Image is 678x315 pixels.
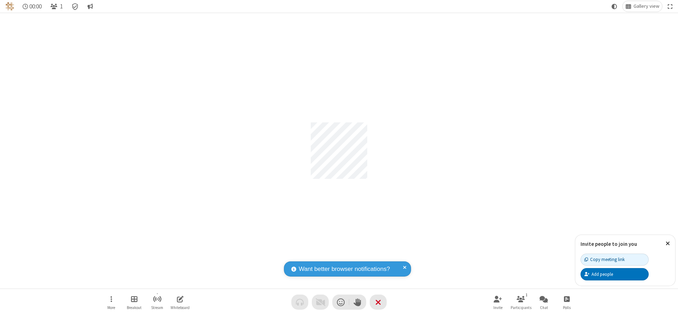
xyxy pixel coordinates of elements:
button: Open menu [101,292,122,312]
button: Conversation [84,1,96,12]
div: Timer [20,1,45,12]
button: Open participant list [510,292,531,312]
div: Meeting details Encryption enabled [69,1,82,12]
button: End or leave meeting [370,295,387,310]
button: Open participant list [47,1,66,12]
button: Open chat [533,292,554,312]
button: Invite participants (Alt+I) [487,292,509,312]
span: More [107,305,115,310]
button: Copy meeting link [581,254,649,266]
div: Copy meeting link [584,256,625,263]
span: Invite [493,305,502,310]
button: Video [312,295,329,310]
span: Want better browser notifications? [299,265,390,274]
span: Breakout [127,305,142,310]
button: Raise hand [349,295,366,310]
div: 1 [524,292,530,298]
button: Manage Breakout Rooms [124,292,145,312]
button: Using system theme [609,1,620,12]
span: Whiteboard [171,305,190,310]
button: Send a reaction [332,295,349,310]
button: Close popover [660,235,675,252]
button: Start streaming [147,292,168,312]
button: Change layout [623,1,662,12]
span: Stream [151,305,163,310]
button: Add people [581,268,649,280]
span: Chat [540,305,548,310]
span: 1 [60,3,63,10]
button: Fullscreen [665,1,676,12]
button: Open poll [556,292,577,312]
span: 00:00 [29,3,42,10]
span: Gallery view [634,4,659,9]
span: Polls [563,305,571,310]
button: Open shared whiteboard [169,292,191,312]
label: Invite people to join you [581,241,637,247]
button: Audio problem - check your Internet connection or call by phone [291,295,308,310]
img: QA Selenium DO NOT DELETE OR CHANGE [6,2,14,11]
span: Participants [511,305,531,310]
